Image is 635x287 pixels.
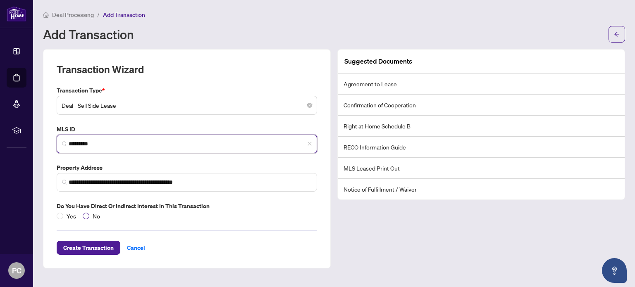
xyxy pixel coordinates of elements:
li: Confirmation of Cooperation [338,95,625,116]
button: Open asap [602,258,627,283]
span: close-circle [307,103,312,108]
button: Cancel [120,241,152,255]
span: No [89,211,103,221]
label: Transaction Type [57,86,317,95]
article: Suggested Documents [344,56,412,66]
span: Create Transaction [63,241,114,254]
li: Notice of Fulfillment / Waiver [338,179,625,199]
span: arrow-left [614,31,620,37]
li: Right at Home Schedule B [338,116,625,137]
li: / [97,10,100,19]
span: home [43,12,49,18]
span: Cancel [127,241,145,254]
h1: Add Transaction [43,28,134,41]
img: logo [7,6,26,21]
span: Deal Processing [52,11,94,19]
span: close [307,141,312,146]
span: Add Transaction [103,11,145,19]
li: RECO Information Guide [338,137,625,158]
h2: Transaction Wizard [57,63,144,76]
button: Create Transaction [57,241,120,255]
img: search_icon [62,141,67,146]
li: MLS Leased Print Out [338,158,625,179]
label: Do you have direct or indirect interest in this transaction [57,202,317,211]
span: Deal - Sell Side Lease [62,97,312,113]
img: search_icon [62,180,67,185]
span: Yes [63,211,79,221]
li: Agreement to Lease [338,74,625,95]
label: Property Address [57,163,317,172]
span: PC [12,265,21,276]
label: MLS ID [57,125,317,134]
